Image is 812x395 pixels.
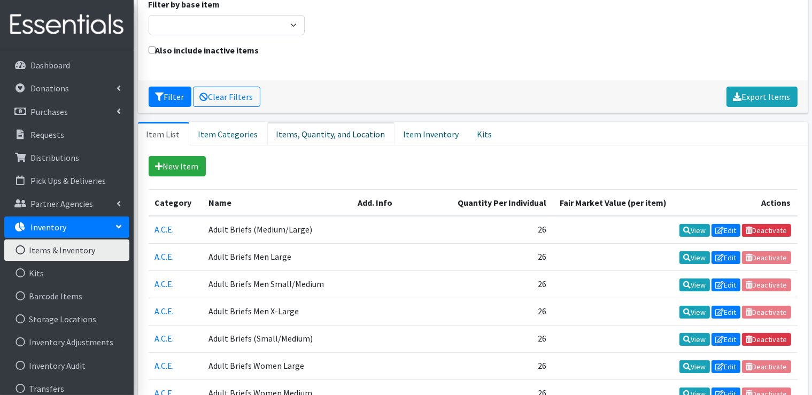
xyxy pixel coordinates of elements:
p: Donations [30,83,69,94]
td: Adult Briefs Men X-Large [202,298,351,325]
a: Inventory Adjustments [4,331,129,353]
a: Dashboard [4,55,129,76]
a: Edit [712,360,740,373]
a: Deactivate [742,333,791,346]
p: Distributions [30,152,79,163]
a: Pick Ups & Deliveries [4,170,129,191]
a: A.C.E. [155,224,174,235]
a: Inventory Audit [4,355,129,376]
a: Item Categories [189,122,267,145]
td: 26 [451,353,553,380]
a: View [679,251,710,264]
a: View [679,333,710,346]
td: Adult Briefs (Small/Medium) [202,326,351,353]
td: 26 [451,243,553,270]
a: Distributions [4,147,129,168]
a: View [679,224,710,237]
a: Edit [712,333,740,346]
td: Adult Briefs Women Large [202,353,351,380]
a: Edit [712,224,740,237]
a: Deactivate [742,224,791,237]
td: 26 [451,270,553,298]
a: Items & Inventory [4,239,129,261]
td: Adult Briefs (Medium/Large) [202,216,351,244]
a: Inventory [4,216,129,238]
p: Pick Ups & Deliveries [30,175,106,186]
td: 26 [451,216,553,244]
img: HumanEssentials [4,7,129,43]
a: New Item [149,156,206,176]
th: Fair Market Value (per item) [553,189,673,216]
a: A.C.E. [155,333,174,344]
label: Also include inactive items [149,44,259,57]
a: Edit [712,251,740,264]
a: Storage Locations [4,308,129,330]
a: View [679,360,710,373]
a: Requests [4,124,129,145]
a: A.C.E. [155,360,174,371]
td: 26 [451,326,553,353]
th: Quantity Per Individual [451,189,553,216]
p: Partner Agencies [30,198,93,209]
a: Item List [138,122,189,145]
a: View [679,278,710,291]
a: Purchases [4,101,129,122]
a: A.C.E. [155,306,174,316]
a: Export Items [726,87,798,107]
a: Donations [4,78,129,99]
a: Edit [712,306,740,319]
p: Purchases [30,106,68,117]
td: Adult Briefs Men Small/Medium [202,270,351,298]
a: Items, Quantity, and Location [267,122,395,145]
th: Add. Info [351,189,451,216]
a: Item Inventory [395,122,468,145]
th: Category [149,189,202,216]
a: Kits [4,262,129,284]
input: Also include inactive items [149,47,156,53]
a: Kits [468,122,501,145]
a: A.C.E. [155,278,174,289]
a: Edit [712,278,740,291]
a: Barcode Items [4,285,129,307]
a: A.C.E. [155,251,174,262]
p: Inventory [30,222,66,233]
td: Adult Briefs Men Large [202,243,351,270]
p: Dashboard [30,60,70,71]
a: Partner Agencies [4,193,129,214]
th: Actions [673,189,798,216]
p: Requests [30,129,64,140]
a: Clear Filters [193,87,260,107]
td: 26 [451,298,553,325]
a: View [679,306,710,319]
th: Name [202,189,351,216]
button: Filter [149,87,191,107]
